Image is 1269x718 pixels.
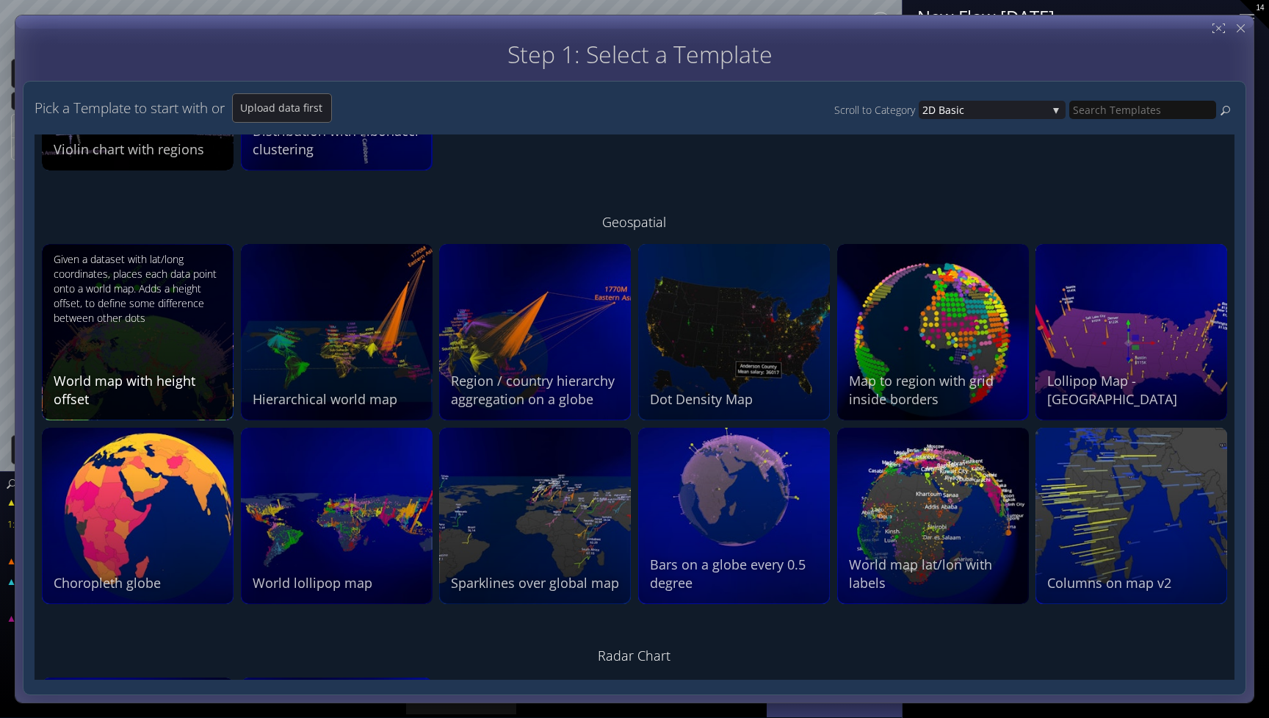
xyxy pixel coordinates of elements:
img: 226593.jpg [837,428,1029,604]
div: Scroll to Category [834,101,919,119]
div: Legend 1: [1,532,187,548]
div: Hierarchical world map [253,390,424,409]
div: World map lat/lon with labels [849,556,1021,592]
div: Sparklines over global map [451,574,623,592]
div: Radar Chart [42,641,1227,670]
img: 227875.jpg [638,244,830,420]
div: Given a dataset with lat/long coordinates, places each data point onto a world map. Adds a height... [54,252,225,326]
div: Distribution with Fibonacci clustering [253,122,424,159]
img: 226717.jpg [241,428,433,604]
img: 298181.jpg [1035,428,1227,604]
div: Violin chart with regions [54,140,225,159]
div: Lollipop Map - [GEOGRAPHIC_DATA] [1047,372,1219,409]
div: New Flow [DATE] [917,7,1221,26]
img: 227876.jpg [439,244,631,420]
div: Bars on a globe every 0.5 degree [650,556,822,592]
span: ic [956,101,1047,119]
img: 226608.jpg [638,428,830,604]
div: World lollipop map [253,574,424,592]
span: Upload data first [233,101,331,115]
span: 2D Bas [922,101,956,119]
div: World map with height offset [54,372,225,409]
div: 1: DataSet1_Top_20_Happiest_Countries_2017_2023.csv [1,516,187,532]
input: Search Templates [1069,101,1216,119]
img: 226616.jpg [439,428,631,604]
img: 227793.jpg [42,428,234,604]
div: Columns on map v2 [1047,574,1219,592]
h4: Pick a Template to start with or [35,101,225,116]
div: Choropleth globe [54,574,225,592]
span: Step 1: Select a Template [507,38,773,70]
div: 1: Size of dot = Happiness S... [1,595,187,611]
div: Region / country hierarchy aggregation on a globe [451,372,623,409]
img: 227821.jpg [837,244,1029,420]
div: Geospatial [42,207,1227,237]
img: 227809.jpg [1035,244,1227,420]
div: Undo action [11,435,70,464]
img: 304372.jpg [42,244,234,420]
div: Dot Density Map [650,390,822,409]
div: Map to region with grid inside borders [849,372,1021,409]
img: 227878.jpg [241,244,433,420]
